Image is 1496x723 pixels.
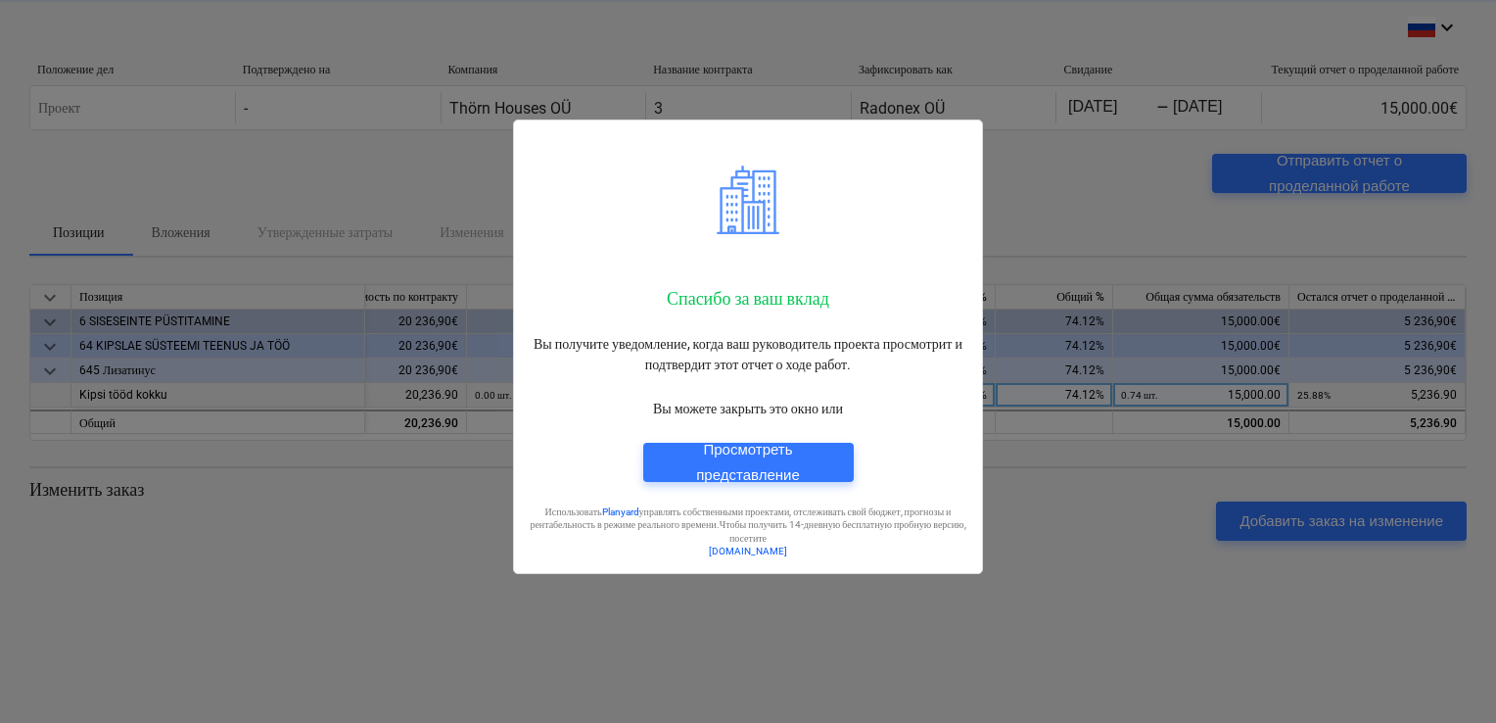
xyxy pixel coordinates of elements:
[667,437,830,489] div: Просмотреть представление
[530,399,966,419] p: Вы можете закрыть это окно или
[530,506,966,545] p: Использовать управлять собственными проектами, отслеживать свой бюджет, прогнозы и рентабельность...
[643,443,854,482] button: Просмотреть представление
[530,334,966,375] p: Вы получите уведомление, когда ваш руководитель проекта просмотрит и подтвердит этот отчет о ходе...
[709,546,787,556] a: [DOMAIN_NAME]
[530,287,966,311] p: Спасибо за ваш вклад
[602,506,639,517] a: Planyard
